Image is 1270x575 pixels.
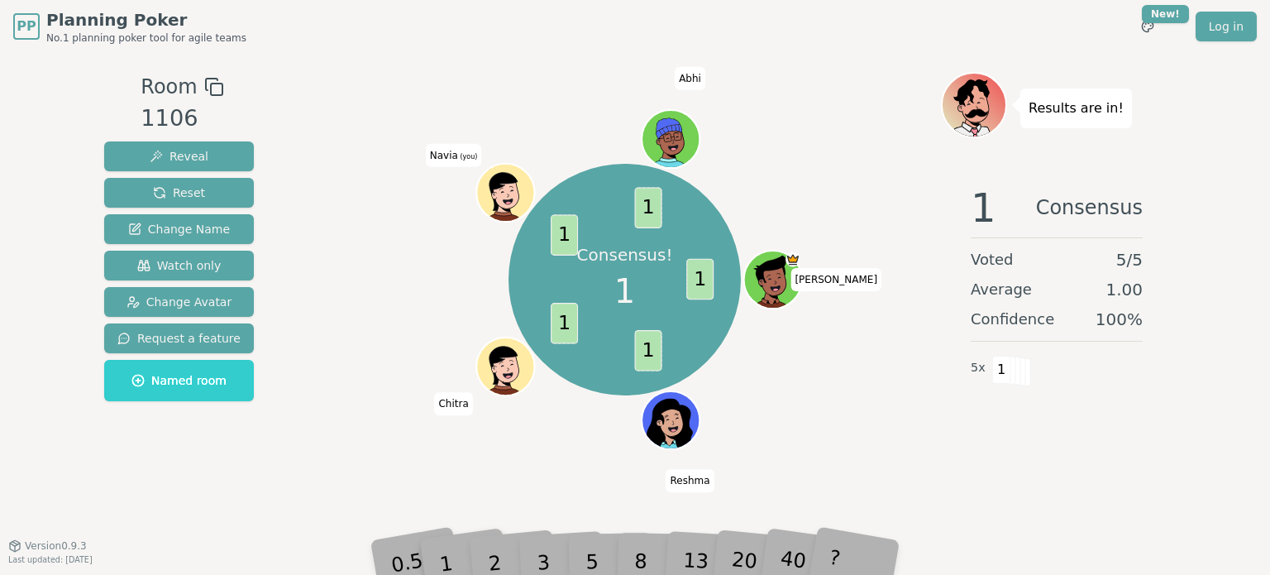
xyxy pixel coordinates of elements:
[971,359,986,377] span: 5 x
[137,257,222,274] span: Watch only
[104,141,254,171] button: Reveal
[675,67,705,90] span: Click to change your name
[153,184,205,201] span: Reset
[971,188,996,228] span: 1
[17,17,36,36] span: PP
[634,330,661,371] span: 1
[551,215,578,256] span: 1
[577,243,673,266] p: Consensus!
[634,188,661,229] span: 1
[992,356,1011,384] span: 1
[790,268,881,291] span: Click to change your name
[46,8,246,31] span: Planning Poker
[971,308,1054,331] span: Confidence
[1029,97,1124,120] p: Results are in!
[614,266,635,316] span: 1
[128,221,230,237] span: Change Name
[478,165,532,220] button: Click to change your avatar
[46,31,246,45] span: No.1 planning poker tool for agile teams
[104,178,254,208] button: Reset
[8,539,87,553] button: Version0.9.3
[785,252,800,267] span: Matt is the host
[117,330,241,347] span: Request a feature
[104,323,254,353] button: Request a feature
[131,372,227,389] span: Named room
[25,539,87,553] span: Version 0.9.3
[104,360,254,401] button: Named room
[1196,12,1257,41] a: Log in
[971,278,1032,301] span: Average
[104,287,254,317] button: Change Avatar
[104,251,254,280] button: Watch only
[141,72,197,102] span: Room
[104,214,254,244] button: Change Name
[1116,248,1143,271] span: 5 / 5
[426,143,482,166] span: Click to change your name
[458,152,478,160] span: (you)
[1142,5,1189,23] div: New!
[434,392,472,415] span: Click to change your name
[551,303,578,344] span: 1
[1133,12,1163,41] button: New!
[141,102,223,136] div: 1106
[971,248,1014,271] span: Voted
[13,8,246,45] a: PPPlanning PokerNo.1 planning poker tool for agile teams
[666,469,714,492] span: Click to change your name
[1036,188,1143,228] span: Consensus
[1105,278,1143,301] span: 1.00
[127,294,232,310] span: Change Avatar
[8,555,93,564] span: Last updated: [DATE]
[686,259,714,300] span: 1
[1096,308,1143,331] span: 100 %
[150,148,208,165] span: Reveal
